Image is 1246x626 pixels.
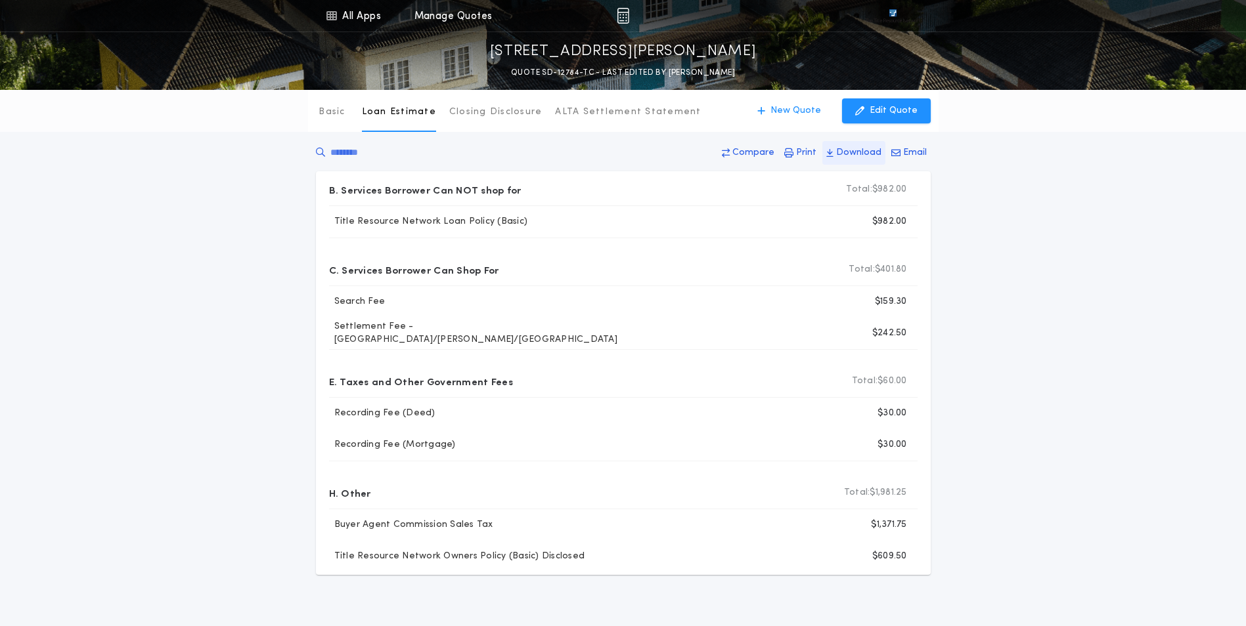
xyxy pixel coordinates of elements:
[718,141,778,165] button: Compare
[555,106,701,119] p: ALTA Settlement Statement
[865,9,920,22] img: vs-icon
[329,438,456,451] p: Recording Fee (Mortgage)
[732,146,774,159] p: Compare
[329,259,499,280] p: C. Services Borrower Can Shop For
[329,295,386,308] p: Search Fee
[872,327,907,340] p: $242.50
[878,407,907,420] p: $30.00
[844,486,907,499] p: $1,981.25
[852,375,878,388] b: Total:
[770,104,821,117] p: New Quote
[878,438,907,451] p: $30.00
[875,295,907,308] p: $159.30
[329,179,522,200] p: B. Services Borrower Can NOT shop for
[849,263,906,276] p: $401.80
[872,215,907,228] p: $982.00
[836,146,881,159] p: Download
[780,141,820,165] button: Print
[329,482,371,503] p: H. Other
[329,371,513,392] p: E. Taxes and Other Government Fees
[329,215,528,228] p: Title Resource Network Loan Policy (Basic)
[329,407,435,420] p: Recording Fee (Deed)
[319,106,345,119] p: Basic
[842,98,931,123] button: Edit Quote
[870,104,918,117] p: Edit Quote
[744,98,834,123] button: New Quote
[796,146,816,159] p: Print
[329,518,493,532] p: Buyer Agent Commission Sales Tax
[903,146,927,159] p: Email
[846,183,872,196] b: Total:
[822,141,885,165] button: Download
[846,183,906,196] p: $982.00
[329,550,585,563] p: Title Resource Network Owners Policy (Basic) Disclosed
[871,518,906,532] p: $1,371.75
[449,106,543,119] p: Closing Disclosure
[511,66,735,79] p: QUOTE SD-12784-TC - LAST EDITED BY [PERSON_NAME]
[849,263,875,276] b: Total:
[852,375,907,388] p: $60.00
[887,141,931,165] button: Email
[362,106,436,119] p: Loan Estimate
[617,8,629,24] img: img
[329,320,635,346] p: Settlement Fee - [GEOGRAPHIC_DATA]/[PERSON_NAME]/[GEOGRAPHIC_DATA]
[844,486,870,499] b: Total:
[872,550,907,563] p: $609.50
[490,41,757,62] p: [STREET_ADDRESS][PERSON_NAME]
